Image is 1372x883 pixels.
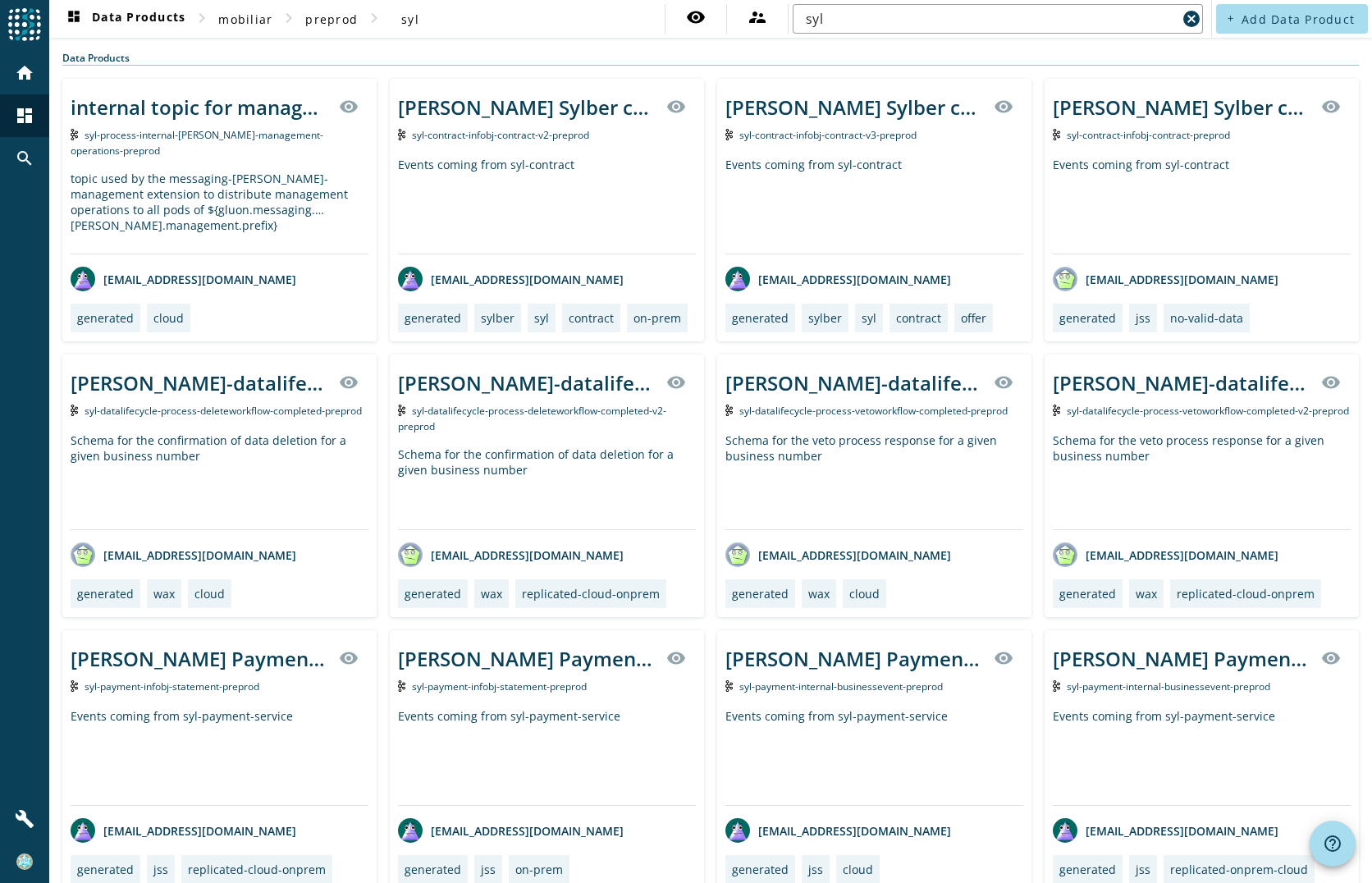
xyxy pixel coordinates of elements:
[808,310,842,326] div: sylber
[1177,586,1315,602] div: replicated-cloud-onprem
[686,7,706,27] mat-icon: visibility
[398,645,656,672] div: [PERSON_NAME] Payment infobj of Statement producer
[398,369,656,396] div: [PERSON_NAME]-datalifecycle process delete workflow completed
[849,586,880,602] div: cloud
[15,63,34,83] mat-icon: home
[481,862,496,877] div: jss
[188,862,326,877] div: replicated-cloud-onprem
[398,542,423,567] img: avatar
[71,267,296,291] div: [EMAIL_ADDRESS][DOMAIN_NAME]
[748,7,767,27] mat-icon: supervisor_account
[1180,7,1203,30] button: Clear
[994,648,1013,668] mat-icon: visibility
[843,862,873,877] div: cloud
[725,818,951,843] div: [EMAIL_ADDRESS][DOMAIN_NAME]
[77,862,134,877] div: generated
[364,8,384,28] mat-icon: chevron_right
[1321,373,1341,392] mat-icon: visibility
[1053,818,1278,843] div: [EMAIL_ADDRESS][DOMAIN_NAME]
[194,586,225,602] div: cloud
[305,11,358,27] span: preprod
[398,542,624,567] div: [EMAIL_ADDRESS][DOMAIN_NAME]
[339,648,359,668] mat-icon: visibility
[85,679,259,693] span: Kafka Topic: syl-payment-infobj-statement-preprod
[522,586,660,602] div: replicated-cloud-onprem
[299,4,364,34] button: preprod
[71,129,78,140] img: Kafka Topic: syl-process-internal-kafka-management-operations-preprod
[739,404,1008,418] span: Kafka Topic: syl-datalifecycle-process-vetoworkflow-completed-preprod
[398,818,423,843] img: avatar
[71,267,95,291] img: avatar
[71,542,296,567] div: [EMAIL_ADDRESS][DOMAIN_NAME]
[339,373,359,392] mat-icon: visibility
[398,446,696,529] div: Schema for the confirmation of data deletion for a given business number
[1170,862,1308,877] div: replicated-onprem-cloud
[725,542,951,567] div: [EMAIL_ADDRESS][DOMAIN_NAME]
[85,404,362,418] span: Kafka Topic: syl-datalifecycle-process-deleteworkflow-completed-preprod
[481,586,502,602] div: wax
[405,862,461,877] div: generated
[1321,97,1341,117] mat-icon: visibility
[1053,708,1351,805] div: Events coming from syl-payment-service
[739,679,943,693] span: Kafka Topic: syl-payment-internal-businessevent-preprod
[666,373,686,392] mat-icon: visibility
[153,310,184,326] div: cloud
[1053,157,1351,254] div: Events coming from syl-contract
[1226,14,1235,23] mat-icon: add
[725,157,1023,254] div: Events coming from syl-contract
[71,680,78,692] img: Kafka Topic: syl-payment-infobj-statement-preprod
[1053,432,1351,529] div: Schema for the veto process response for a given business number
[732,310,789,326] div: generated
[515,862,563,877] div: on-prem
[569,310,614,326] div: contract
[1053,267,1278,291] div: [EMAIL_ADDRESS][DOMAIN_NAME]
[808,586,830,602] div: wax
[1053,818,1077,843] img: avatar
[1067,679,1270,693] span: Kafka Topic: syl-payment-internal-businessevent-preprod
[1216,4,1368,34] button: Add Data Product
[64,9,185,29] span: Data Products
[15,809,34,829] mat-icon: build
[666,648,686,668] mat-icon: visibility
[725,405,733,416] img: Kafka Topic: syl-datalifecycle-process-vetoworkflow-completed-preprod
[1059,586,1116,602] div: generated
[994,97,1013,117] mat-icon: visibility
[77,310,134,326] div: generated
[57,4,192,34] button: Data Products
[71,369,329,396] div: [PERSON_NAME]-datalifecycle process delete workflow completed
[1321,648,1341,668] mat-icon: visibility
[1053,680,1060,692] img: Kafka Topic: syl-payment-internal-businessevent-preprod
[1059,310,1116,326] div: generated
[71,708,368,805] div: Events coming from syl-payment-service
[64,9,84,29] mat-icon: dashboard
[398,404,666,433] span: Kafka Topic: syl-datalifecycle-process-deleteworkflow-completed-v2-preprod
[71,818,95,843] img: avatar
[725,818,750,843] img: avatar
[732,586,789,602] div: generated
[71,818,296,843] div: [EMAIL_ADDRESS][DOMAIN_NAME]
[412,679,587,693] span: Kafka Topic: syl-payment-infobj-statement-preprod
[1170,310,1243,326] div: no-valid-data
[71,128,323,158] span: Kafka Topic: syl-process-internal-kafka-management-operations-preprod
[71,645,329,672] div: [PERSON_NAME] Payment infobj of Statement producer
[1136,310,1150,326] div: jss
[1053,129,1060,140] img: Kafka Topic: syl-contract-infobj-contract-preprod
[896,310,941,326] div: contract
[398,818,624,843] div: [EMAIL_ADDRESS][DOMAIN_NAME]
[398,267,624,291] div: [EMAIL_ADDRESS][DOMAIN_NAME]
[1182,9,1201,29] mat-icon: cancel
[71,432,368,529] div: Schema for the confirmation of data deletion for a given business number
[725,94,984,121] div: [PERSON_NAME] Sylber contract infobj producer
[398,94,656,121] div: [PERSON_NAME] Sylber contract infobj producer
[405,586,461,602] div: generated
[71,171,368,254] div: topic used by the messaging-[PERSON_NAME]-management extension to distribute management operation...
[808,862,823,877] div: jss
[961,310,986,326] div: offer
[1059,862,1116,877] div: generated
[412,128,589,142] span: Kafka Topic: syl-contract-infobj-contract-v2-preprod
[1053,542,1077,567] img: avatar
[71,405,78,416] img: Kafka Topic: syl-datalifecycle-process-deleteworkflow-completed-preprod
[15,149,34,168] mat-icon: search
[153,862,168,877] div: jss
[1242,11,1355,27] span: Add Data Product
